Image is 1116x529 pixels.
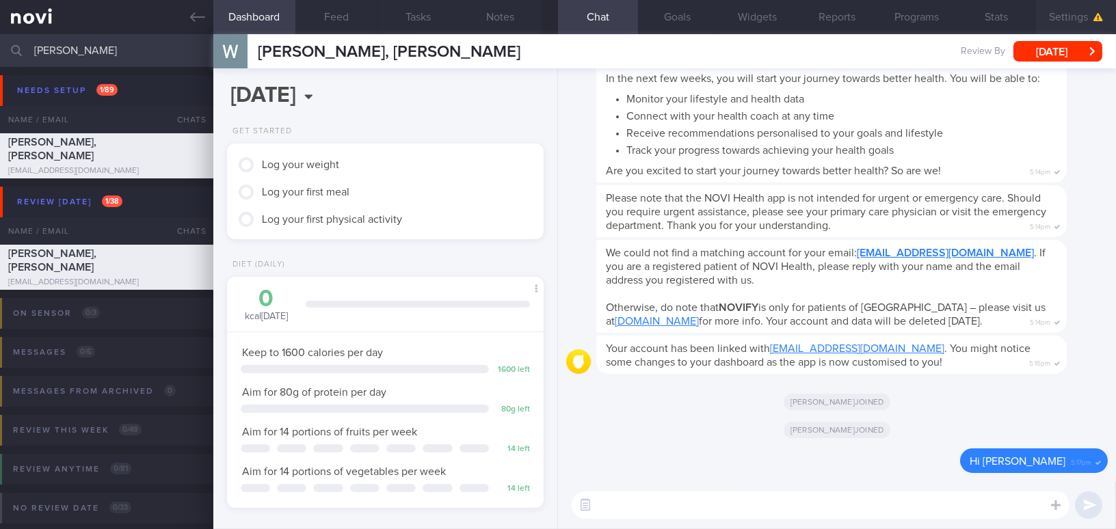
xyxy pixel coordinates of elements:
div: 14 left [496,484,530,494]
span: 1 / 89 [96,84,118,96]
span: [PERSON_NAME] joined [784,422,891,438]
div: Messages from Archived [10,382,179,401]
span: 5:16pm [1029,355,1050,368]
span: 5:14pm [1030,314,1050,327]
span: Review By [961,46,1005,58]
span: [PERSON_NAME], [PERSON_NAME] [258,44,520,60]
span: [PERSON_NAME], [PERSON_NAME] [8,137,96,161]
div: On sensor [10,304,103,323]
li: Receive recommendations personalised to your goals and lifestyle [626,123,1057,140]
li: Track your progress towards achieving your health goals [626,140,1057,157]
div: 1600 left [496,365,530,375]
div: 80 g left [496,405,530,415]
span: 5:14pm [1030,219,1050,232]
div: Chats [159,217,213,245]
div: Diet (Daily) [227,260,285,270]
div: 14 left [496,444,530,455]
span: [PERSON_NAME] joined [784,394,891,410]
span: 0 / 6 [77,346,95,357]
span: 0 / 3 [82,307,100,318]
span: 1 / 38 [102,195,122,207]
a: [EMAIL_ADDRESS][DOMAIN_NAME] [857,247,1034,258]
span: 5:17pm [1071,455,1091,467]
div: Get Started [227,126,292,137]
div: [EMAIL_ADDRESS][DOMAIN_NAME] [8,166,205,176]
li: Monitor your lifestyle and health data [626,89,1057,106]
div: Messages [10,343,98,362]
span: Are you excited to start your journey towards better health? So are we! [606,165,941,176]
strong: NOVIFY [719,302,758,313]
span: Aim for 80g of protein per day [242,387,386,398]
span: Keep to 1600 calories per day [242,347,383,358]
div: kcal [DATE] [241,287,292,323]
span: Please note that the NOVI Health app is not intended for urgent or emergency care. Should you req... [606,193,1046,231]
span: 0 / 49 [119,424,142,435]
span: Otherwise, do note that is only for patients of [GEOGRAPHIC_DATA] – please visit us at for more i... [606,302,1046,327]
div: Needs setup [14,81,121,100]
div: Review this week [10,421,145,439]
button: [DATE] [1013,41,1102,62]
span: 0 [164,385,176,396]
span: 5:14pm [1030,164,1050,177]
div: Review anytime [10,460,135,478]
span: [PERSON_NAME], [PERSON_NAME] [8,248,96,273]
span: Aim for 14 portions of vegetables per week [242,466,446,477]
span: Hi [PERSON_NAME] [970,456,1065,467]
span: We could not find a matching account for your email: . If you are a registered patient of NOVI He... [606,247,1046,286]
span: 0 / 33 [109,502,131,513]
div: No review date [10,499,135,517]
div: Review [DATE] [14,193,126,211]
div: 0 [241,287,292,311]
span: 0 / 81 [110,463,131,474]
div: Chats [159,106,213,133]
a: [DOMAIN_NAME] [615,316,699,327]
span: Aim for 14 portions of fruits per week [242,426,417,437]
span: Your account has been linked with . You might notice some changes to your dashboard as the app is... [606,343,1031,368]
span: In the next few weeks, you will start your journey towards better health. You will be able to: [606,73,1040,84]
div: [EMAIL_ADDRESS][DOMAIN_NAME] [8,277,205,288]
a: [EMAIL_ADDRESS][DOMAIN_NAME] [770,343,944,354]
li: Connect with your health coach at any time [626,106,1057,123]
